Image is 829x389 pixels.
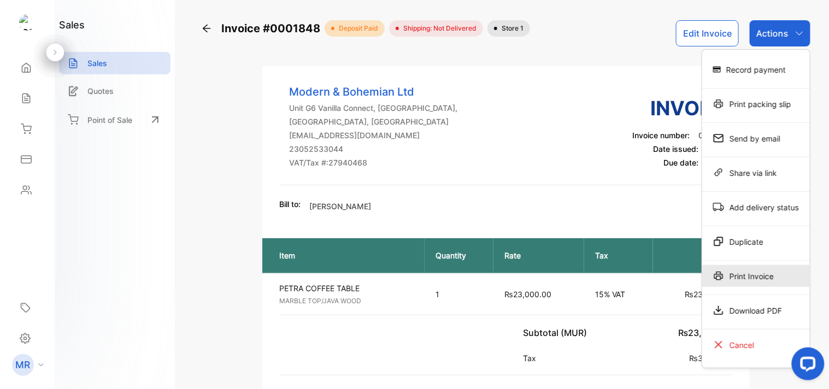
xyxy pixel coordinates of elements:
[436,288,483,300] p: 1
[702,299,810,321] div: Download PDF
[504,250,573,261] p: Rate
[497,23,524,33] span: Store 1
[280,282,416,294] p: PETRA COFFEE TABLE
[59,108,170,132] a: Point of Sale
[783,343,829,389] iframe: LiveChat chat widget
[595,288,642,300] p: 15% VAT
[290,102,458,114] p: Unit G6 Vanilla Connect, [GEOGRAPHIC_DATA],
[59,80,170,102] a: Quotes
[87,57,107,69] p: Sales
[702,196,810,218] div: Add delivery status
[290,143,458,155] p: 23052533044
[280,198,301,210] p: Bill to:
[702,58,810,80] div: Record payment
[280,296,416,306] p: MARBLE TOP/JAVA WOOD
[702,334,810,356] div: Cancel
[399,23,477,33] span: Shipping: Not Delivered
[334,23,378,33] span: deposit paid
[702,162,810,184] div: Share via link
[290,84,458,100] p: Modern & Bohemian Ltd
[87,85,114,97] p: Quotes
[595,250,642,261] p: Tax
[524,352,541,364] p: Tax
[221,20,325,37] span: Invoice #0001848
[19,14,36,31] img: logo
[702,93,810,115] div: Print packing slip
[690,353,732,363] span: ₨3,450.00
[59,17,85,32] h1: sales
[664,158,699,167] span: Due date:
[633,131,690,140] span: Invoice number:
[504,290,551,299] span: ₨23,000.00
[310,201,372,212] p: [PERSON_NAME]
[664,250,732,261] p: Amount
[524,326,592,339] p: Subtotal (MUR)
[702,265,810,287] div: Print Invoice
[290,129,458,141] p: [EMAIL_ADDRESS][DOMAIN_NAME]
[290,116,458,127] p: [GEOGRAPHIC_DATA], [GEOGRAPHIC_DATA]
[290,157,458,168] p: VAT/Tax #: 27940468
[756,27,789,40] p: Actions
[702,231,810,252] div: Duplicate
[699,131,732,140] span: 0001848
[685,290,732,299] span: ₨23,000.00
[676,20,739,46] button: Edit Invoice
[87,114,132,126] p: Point of Sale
[633,93,732,123] h3: Invoice
[654,144,699,154] span: Date issued:
[16,358,31,372] p: MR
[280,250,414,261] p: Item
[702,127,810,149] div: Send by email
[436,250,483,261] p: Quantity
[59,52,170,74] a: Sales
[679,327,732,338] span: ₨23,000.00
[750,20,810,46] button: Actions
